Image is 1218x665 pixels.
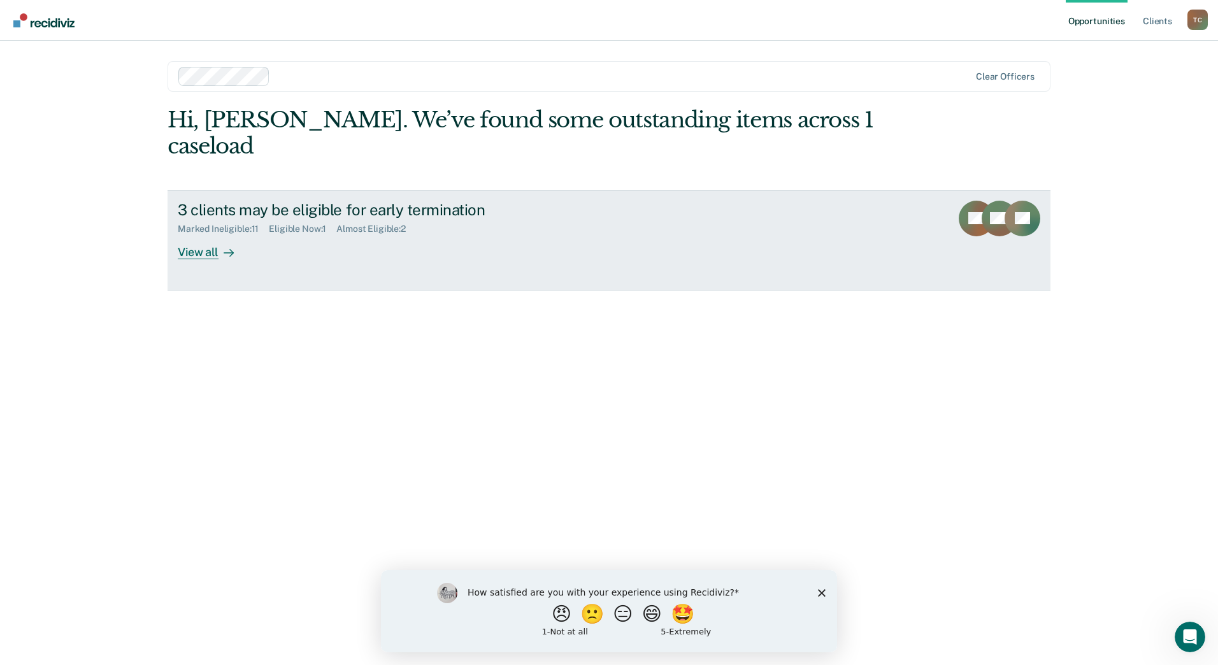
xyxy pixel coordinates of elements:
div: Clear officers [976,71,1035,82]
div: Marked Ineligible : 11 [178,224,269,234]
div: Hi, [PERSON_NAME]. We’ve found some outstanding items across 1 caseload [168,107,874,159]
img: Recidiviz [13,13,75,27]
button: Profile dropdown button [1187,10,1208,30]
iframe: Intercom live chat [1175,622,1205,652]
div: 3 clients may be eligible for early termination [178,201,625,219]
iframe: Survey by Kim from Recidiviz [381,570,837,652]
div: Almost Eligible : 2 [336,224,416,234]
div: Eligible Now : 1 [269,224,336,234]
div: View all [178,234,249,259]
div: T C [1187,10,1208,30]
a: 3 clients may be eligible for early terminationMarked Ineligible:11Eligible Now:1Almost Eligible:... [168,190,1050,290]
